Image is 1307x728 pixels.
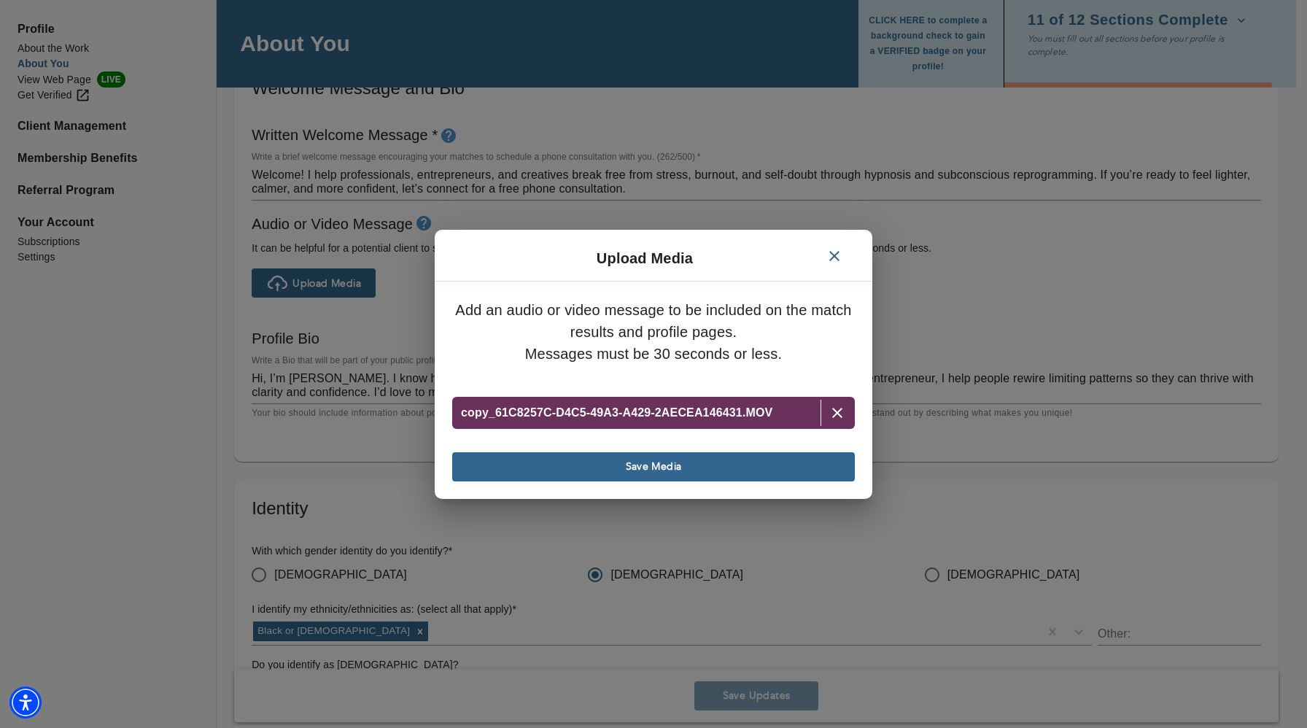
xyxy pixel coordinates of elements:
[452,343,855,365] p: Messages must be 30 seconds or less.
[9,686,42,719] div: Accessibility Menu
[461,404,772,422] p: copy_61C8257C-D4C5-49A3-A429-2AECEA146431.MOV
[458,460,849,473] span: Save Media
[452,452,855,481] button: Save Media
[597,247,693,269] p: Upload Media
[452,299,855,343] p: Add an audio or video message to be included on the match results and profile pages.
